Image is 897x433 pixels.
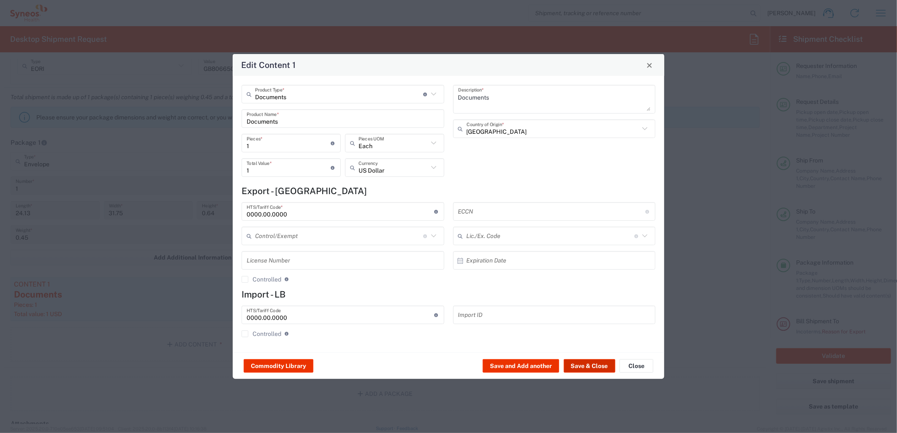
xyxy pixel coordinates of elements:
[242,330,281,337] label: Controlled
[483,359,559,373] button: Save and Add another
[644,59,655,71] button: Close
[564,359,615,373] button: Save & Close
[242,186,655,196] h4: Export - [GEOGRAPHIC_DATA]
[620,359,653,373] button: Close
[242,289,655,300] h4: Import - LB
[242,276,281,283] label: Controlled
[242,59,296,71] h4: Edit Content 1
[244,359,313,373] button: Commodity Library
